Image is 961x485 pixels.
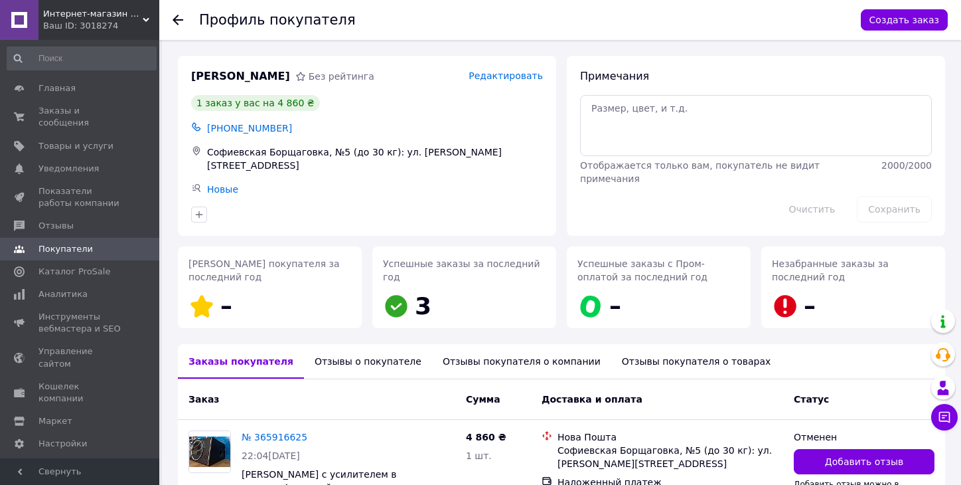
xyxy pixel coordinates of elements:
span: Показатели работы компании [38,185,123,209]
span: [PERSON_NAME] [191,69,290,84]
span: 3 [415,292,431,320]
span: Интернет-магазин "Топ маркет" [43,8,143,20]
span: Кошелек компании [38,381,123,405]
span: 22:04[DATE] [242,450,300,461]
span: [PHONE_NUMBER] [207,123,292,134]
div: Отзывы о покупателе [304,344,432,379]
a: Фото товару [188,431,231,473]
a: Новые [207,184,238,195]
span: 4 860 ₴ [466,432,506,442]
div: Вернуться назад [173,13,183,27]
span: Статус [794,394,829,405]
div: 1 заказ у вас на 4 860 ₴ [191,95,320,111]
div: Отзывы покупателя о компании [432,344,611,379]
span: Каталог ProSale [38,266,110,278]
input: Поиск [7,47,157,70]
span: 2000 / 2000 [881,160,932,171]
span: Редактировать [469,70,543,81]
span: Без рейтинга [309,71,374,82]
span: Маркет [38,415,72,427]
span: Незабранные заказы за последний год [772,258,889,282]
span: Главная [38,82,76,94]
span: Инструменты вебмастера и SEO [38,311,123,335]
div: Заказы покупателя [178,344,304,379]
div: Софиевская Борщаговка, №5 (до 30 кг): ул. [PERSON_NAME][STREET_ADDRESS] [557,444,783,470]
span: Настройки [38,438,87,450]
span: Покупатели [38,243,93,255]
span: Управление сайтом [38,345,123,369]
span: Аналитика [38,288,88,300]
span: Добавить отзыв [825,455,903,468]
span: – [609,292,621,320]
div: Нова Пошта [557,431,783,444]
a: № 365916625 [242,432,307,442]
span: – [220,292,232,320]
div: Отменен [794,431,934,444]
span: Доставка и оплата [542,394,642,405]
span: – [804,292,816,320]
span: Отзывы [38,220,74,232]
button: Добавить отзыв [794,449,934,474]
img: Фото товару [189,431,230,472]
button: Чат с покупателем [931,404,958,431]
span: Товары и услуги [38,140,113,152]
span: Успешные заказы с Пром-оплатой за последний год [577,258,707,282]
span: Заказы и сообщения [38,105,123,129]
span: Примечания [580,70,649,82]
button: Создать заказ [861,9,948,31]
span: Отображается только вам, покупатель не видит примечания [580,160,820,184]
span: [PERSON_NAME] покупателя за последний год [188,258,340,282]
span: Заказ [188,394,219,405]
div: Софиевская Борщаговка, №5 (до 30 кг): ул. [PERSON_NAME][STREET_ADDRESS] [204,143,546,175]
span: Успешные заказы за последний год [383,258,540,282]
span: Уведомления [38,163,99,175]
span: Сумма [466,394,500,405]
div: Отзывы покупателя о товарах [611,344,782,379]
span: 1 шт. [466,450,492,461]
h1: Профиль покупателя [199,12,356,28]
div: Ваш ID: 3018274 [43,20,159,32]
